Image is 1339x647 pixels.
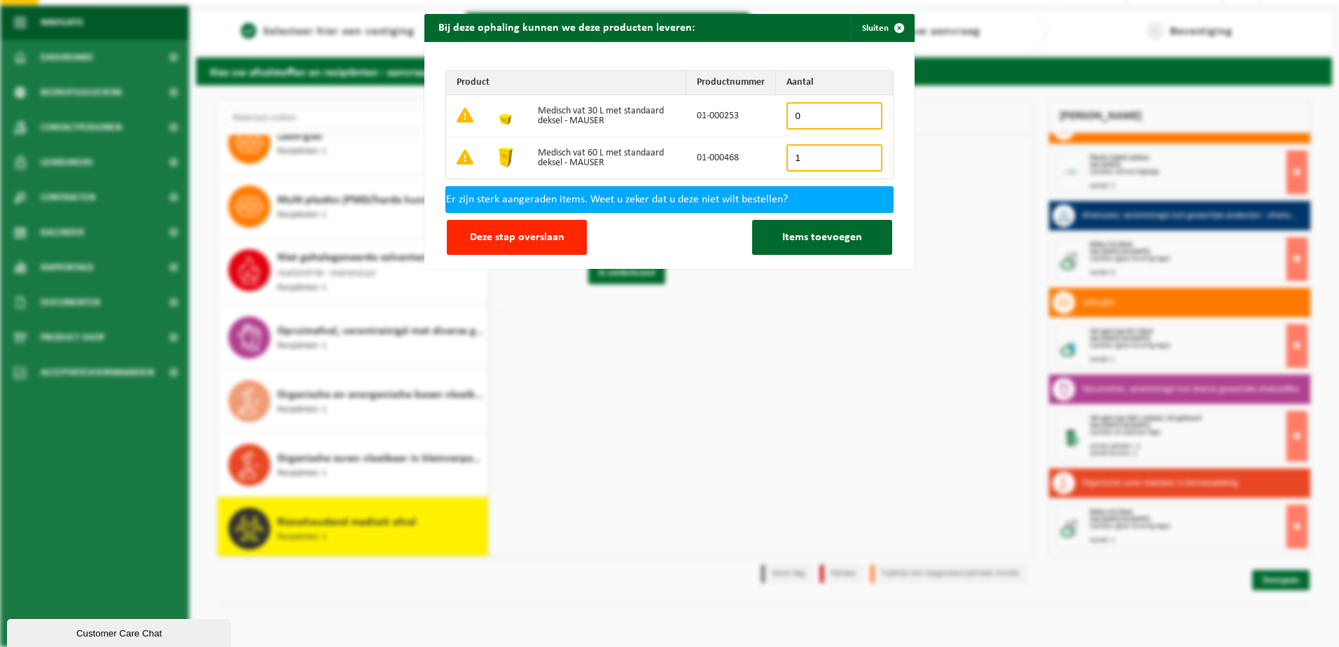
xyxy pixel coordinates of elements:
img: 01-000253 [494,104,517,126]
button: Deze stap overslaan [447,220,587,255]
span: Items toevoegen [782,232,862,243]
iframe: chat widget [7,616,234,647]
th: Aantal [776,71,893,95]
button: Items toevoegen [752,220,892,255]
td: Medisch vat 60 L met standaard deksel - MAUSER [527,137,686,179]
div: Er zijn sterk aangeraden items. Weet u zeker dat u deze niet wilt bestellen? [446,187,893,212]
h2: Bij deze ophaling kunnen we deze producten leveren: [424,14,709,41]
img: 01-000468 [494,146,517,168]
td: Medisch vat 30 L met standaard deksel - MAUSER [527,95,686,137]
span: Deze stap overslaan [470,232,564,243]
th: Productnummer [686,71,776,95]
td: 01-000468 [686,137,776,179]
td: 01-000253 [686,95,776,137]
th: Product [446,71,686,95]
button: Sluiten [851,14,913,42]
